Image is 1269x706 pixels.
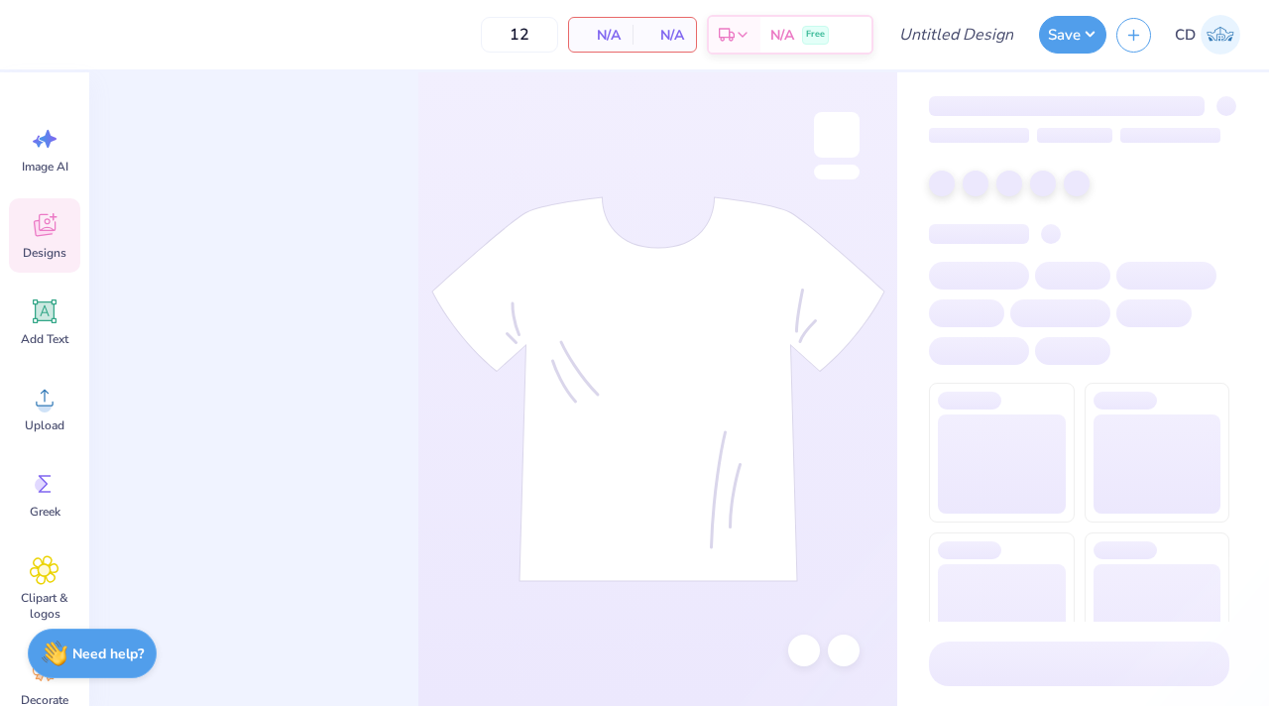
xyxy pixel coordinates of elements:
[1039,16,1106,54] button: Save
[481,17,558,53] input: – –
[21,331,68,347] span: Add Text
[581,25,621,46] span: N/A
[1175,24,1196,47] span: CD
[883,15,1029,55] input: Untitled Design
[431,196,885,582] img: tee-skeleton.svg
[72,645,144,663] strong: Need help?
[1201,15,1240,55] img: Colby Duncan
[12,590,77,622] span: Clipart & logos
[1166,15,1249,55] a: CD
[23,245,66,261] span: Designs
[806,28,825,42] span: Free
[644,25,684,46] span: N/A
[30,504,60,520] span: Greek
[25,417,64,433] span: Upload
[770,25,794,46] span: N/A
[22,159,68,175] span: Image AI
